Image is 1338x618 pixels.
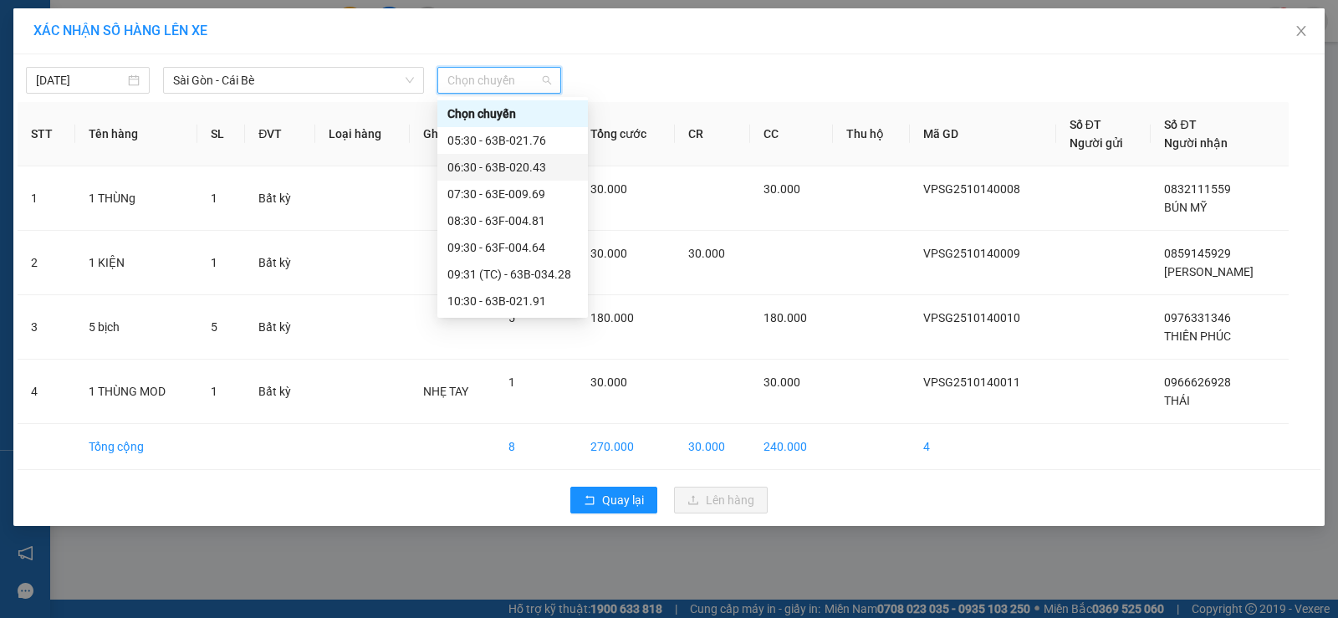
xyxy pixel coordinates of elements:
[447,131,578,150] div: 05:30 - 63B-021.76
[750,102,833,166] th: CC
[211,320,217,334] span: 5
[1070,136,1123,150] span: Người gửi
[447,68,551,93] span: Chọn chuyến
[923,182,1020,196] span: VPSG2510140008
[1164,394,1190,407] span: THÁI
[423,385,468,398] span: NHẸ TAY
[1164,265,1254,278] span: [PERSON_NAME]
[910,102,1056,166] th: Mã GD
[211,385,217,398] span: 1
[75,166,198,231] td: 1 THÙNg
[833,102,909,166] th: Thu hộ
[36,71,125,89] input: 14/10/2025
[18,166,75,231] td: 1
[1164,247,1231,260] span: 0859145929
[447,292,578,310] div: 10:30 - 63B-021.91
[1164,375,1231,389] span: 0966626928
[910,424,1056,470] td: 4
[1278,8,1325,55] button: Close
[688,247,725,260] span: 30.000
[197,102,245,166] th: SL
[245,166,315,231] td: Bất kỳ
[447,158,578,176] div: 06:30 - 63B-020.43
[18,295,75,360] td: 3
[410,102,495,166] th: Ghi chú
[923,375,1020,389] span: VPSG2510140011
[18,102,75,166] th: STT
[923,247,1020,260] span: VPSG2510140009
[1070,118,1101,131] span: Số ĐT
[1295,24,1308,38] span: close
[674,487,768,513] button: uploadLên hàng
[173,68,414,93] span: Sài Gòn - Cái Bè
[570,487,657,513] button: rollbackQuay lại
[447,238,578,257] div: 09:30 - 63F-004.64
[590,375,627,389] span: 30.000
[405,75,415,85] span: down
[437,100,588,127] div: Chọn chuyến
[245,231,315,295] td: Bất kỳ
[1164,136,1228,150] span: Người nhận
[590,247,627,260] span: 30.000
[584,494,595,508] span: rollback
[1164,201,1207,214] span: BÚN MỸ
[602,491,644,509] span: Quay lại
[75,424,198,470] td: Tổng cộng
[577,424,675,470] td: 270.000
[577,102,675,166] th: Tổng cước
[75,295,198,360] td: 5 bịch
[495,424,577,470] td: 8
[763,375,800,389] span: 30.000
[18,360,75,424] td: 4
[315,102,409,166] th: Loại hàng
[75,360,198,424] td: 1 THÙNG MOD
[211,192,217,205] span: 1
[763,182,800,196] span: 30.000
[245,360,315,424] td: Bất kỳ
[245,102,315,166] th: ĐVT
[447,185,578,203] div: 07:30 - 63E-009.69
[1164,118,1196,131] span: Số ĐT
[590,311,634,324] span: 180.000
[590,182,627,196] span: 30.000
[508,311,515,324] span: 5
[675,424,750,470] td: 30.000
[75,102,198,166] th: Tên hàng
[447,212,578,230] div: 08:30 - 63F-004.81
[675,102,750,166] th: CR
[447,265,578,283] div: 09:31 (TC) - 63B-034.28
[33,23,207,38] span: XÁC NHẬN SỐ HÀNG LÊN XE
[750,424,833,470] td: 240.000
[75,231,198,295] td: 1 KIỆN
[1164,182,1231,196] span: 0832111559
[18,231,75,295] td: 2
[1164,329,1231,343] span: THIÊN PHÚC
[447,105,578,123] div: Chọn chuyến
[1164,311,1231,324] span: 0976331346
[245,295,315,360] td: Bất kỳ
[211,256,217,269] span: 1
[923,311,1020,324] span: VPSG2510140010
[508,375,515,389] span: 1
[763,311,807,324] span: 180.000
